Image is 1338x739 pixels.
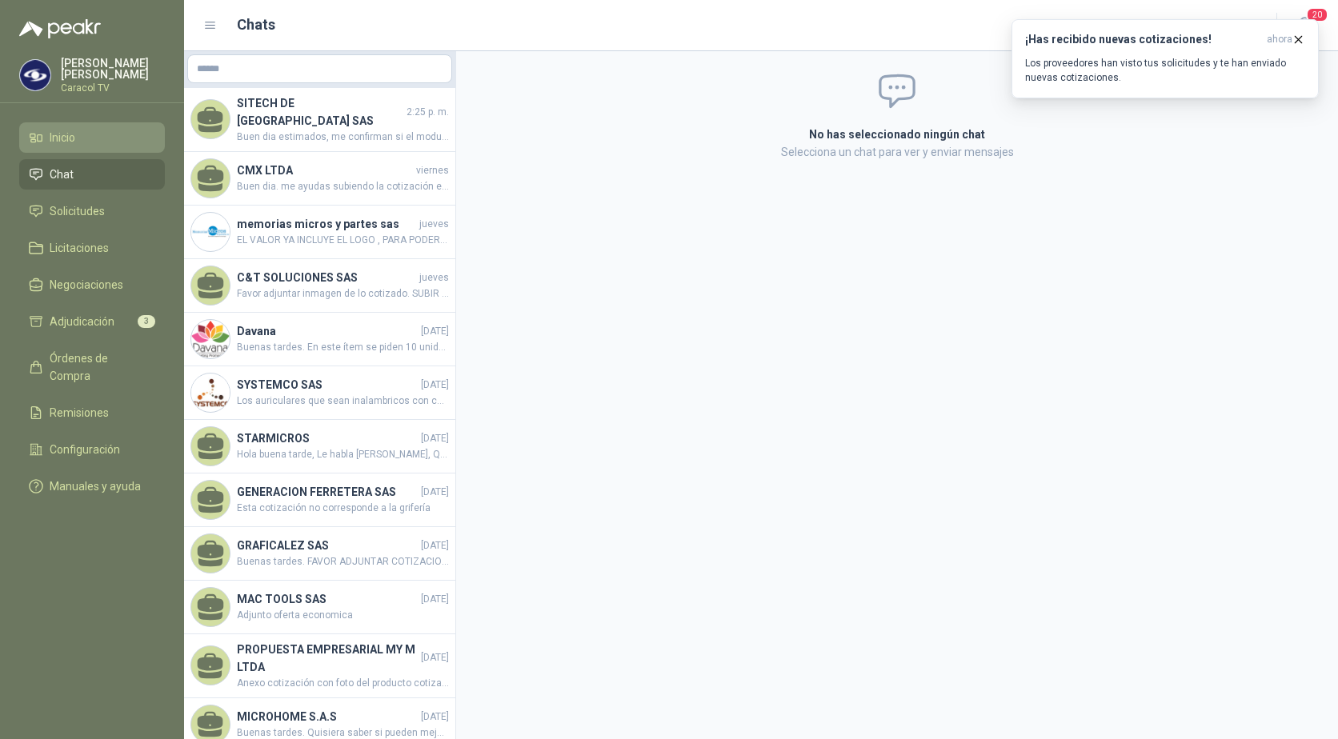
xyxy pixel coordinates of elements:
span: Solicitudes [50,202,105,220]
a: Company LogoSYSTEMCO SAS[DATE]Los auriculares que sean inalambricos con conexión a Bluetooth [184,366,455,420]
span: Favor adjuntar inmagen de lo cotizado. SUBIR COTIZACION EN SU FORMATO [237,286,449,302]
a: GRAFICALEZ SAS[DATE]Buenas tardes. FAVOR ADJUNTAR COTIZACION EN SU FORMATO [184,527,455,581]
span: viernes [416,163,449,178]
span: [DATE] [421,324,449,339]
a: Remisiones [19,397,165,428]
a: Licitaciones [19,233,165,263]
img: Logo peakr [19,19,101,38]
h2: No has seleccionado ningún chat [618,126,1176,143]
h4: C&T SOLUCIONES SAS [237,269,416,286]
span: [DATE] [421,431,449,446]
h4: MICROHOME S.A.S [237,708,418,725]
img: Company Logo [191,373,230,412]
span: 20 [1306,7,1328,22]
span: jueves [419,270,449,286]
span: [DATE] [421,592,449,607]
button: 20 [1290,11,1319,40]
span: Adjunto oferta economica [237,608,449,623]
p: Caracol TV [61,83,165,93]
h4: Davana [237,322,418,340]
span: Manuales y ayuda [50,477,141,495]
span: [DATE] [421,377,449,393]
span: Los auriculares que sean inalambricos con conexión a Bluetooth [237,393,449,409]
span: EL VALOR YA INCLUYE EL LOGO , PARA PODER CUMPLIR CON LA ENTREGA PARA LA FECHA , DEBEMOS TENER RES... [237,233,449,248]
a: GENERACION FERRETERA SAS[DATE]Esta cotización no corresponde a la grifería [184,473,455,527]
p: [PERSON_NAME] [PERSON_NAME] [61,58,165,80]
span: [DATE] [421,650,449,665]
p: Selecciona un chat para ver y enviar mensajes [618,143,1176,161]
img: Company Logo [20,60,50,90]
h3: ¡Has recibido nuevas cotizaciones! [1025,33,1260,46]
span: Buen dia estimados, me confirman si el modulo es para PC o LAPTOP [237,130,449,145]
a: Company LogoDavana[DATE]Buenas tardes. En este ítem se piden 10 unidades, combinadas y/o alternat... [184,313,455,366]
span: ahora [1267,33,1292,46]
a: Órdenes de Compra [19,343,165,391]
a: Inicio [19,122,165,153]
span: Remisiones [50,404,109,421]
span: Órdenes de Compra [50,350,150,385]
a: Manuales y ayuda [19,471,165,501]
a: STARMICROS[DATE]Hola buena tarde, Le habla [PERSON_NAME], Quisiera saber por favor para que tipo ... [184,420,455,473]
span: jueves [419,217,449,232]
h4: PROPUESTA EMPRESARIAL MY M LTDA [237,641,418,676]
img: Company Logo [191,320,230,358]
span: 3 [138,315,155,328]
span: [DATE] [421,538,449,553]
span: [DATE] [421,709,449,725]
span: Configuración [50,441,120,458]
h4: GRAFICALEZ SAS [237,537,418,554]
a: Solicitudes [19,196,165,226]
span: Inicio [50,129,75,146]
span: [DATE] [421,485,449,500]
span: Negociaciones [50,276,123,294]
span: Buenas tardes. En este ítem se piden 10 unidades, combinadas y/o alternativa para entregar las 10... [237,340,449,355]
h4: SYSTEMCO SAS [237,376,418,393]
a: C&T SOLUCIONES SASjuevesFavor adjuntar inmagen de lo cotizado. SUBIR COTIZACION EN SU FORMATO [184,259,455,313]
a: Company Logomemorias micros y partes sasjuevesEL VALOR YA INCLUYE EL LOGO , PARA PODER CUMPLIR CO... [184,206,455,259]
span: Buen dia. me ayudas subiendo la cotización en el formato de ustedes. Gracias [237,179,449,194]
span: 2:25 p. m. [407,105,449,120]
a: Adjudicación3 [19,306,165,337]
a: Negociaciones [19,270,165,300]
span: Buenas tardes. FAVOR ADJUNTAR COTIZACION EN SU FORMATO [237,554,449,569]
h4: MAC TOOLS SAS [237,590,418,608]
h4: memorias micros y partes sas [237,215,416,233]
a: PROPUESTA EMPRESARIAL MY M LTDA[DATE]Anexo cotización con foto del producto cotizado [184,634,455,698]
a: Configuración [19,434,165,465]
a: MAC TOOLS SAS[DATE]Adjunto oferta economica [184,581,455,634]
span: Esta cotización no corresponde a la grifería [237,501,449,516]
h4: GENERACION FERRETERA SAS [237,483,418,501]
span: Hola buena tarde, Le habla [PERSON_NAME], Quisiera saber por favor para que tipo de vehículo es l... [237,447,449,462]
h4: CMX LTDA [237,162,413,179]
span: Anexo cotización con foto del producto cotizado [237,676,449,691]
p: Los proveedores han visto tus solicitudes y te han enviado nuevas cotizaciones. [1025,56,1305,85]
span: Adjudicación [50,313,114,330]
h1: Chats [237,14,275,36]
a: Chat [19,159,165,190]
a: CMX LTDAviernesBuen dia. me ayudas subiendo la cotización en el formato de ustedes. Gracias [184,152,455,206]
a: SITECH DE [GEOGRAPHIC_DATA] SAS2:25 p. m.Buen dia estimados, me confirman si el modulo es para PC... [184,88,455,152]
button: ¡Has recibido nuevas cotizaciones!ahora Los proveedores han visto tus solicitudes y te han enviad... [1012,19,1319,98]
h4: STARMICROS [237,429,418,447]
span: Licitaciones [50,239,109,257]
h4: SITECH DE [GEOGRAPHIC_DATA] SAS [237,94,403,130]
span: Chat [50,166,74,183]
img: Company Logo [191,213,230,251]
